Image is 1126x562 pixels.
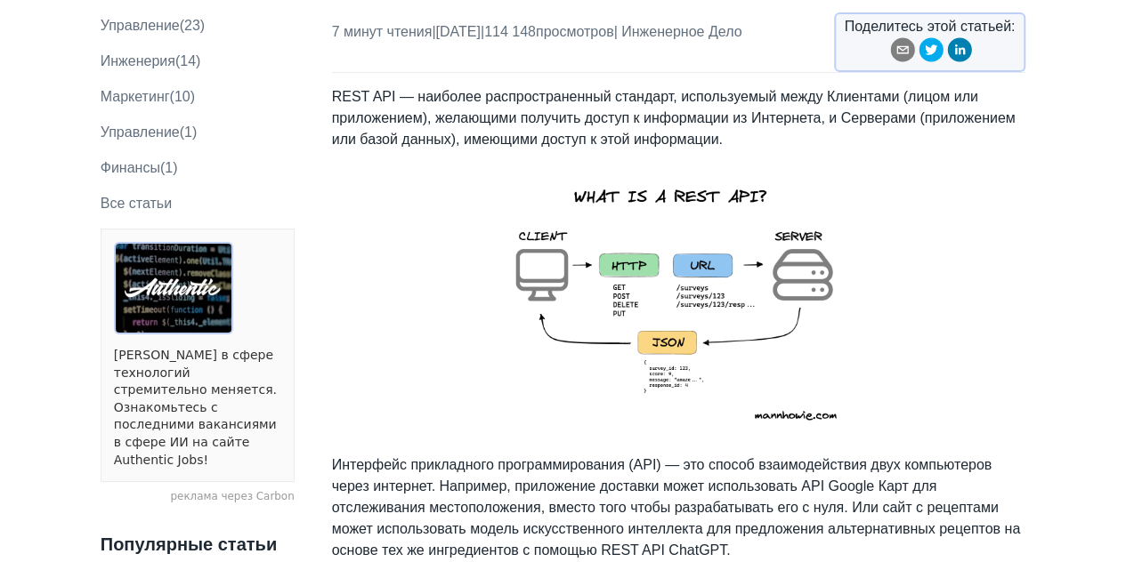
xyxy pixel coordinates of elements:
[101,489,295,505] a: реклама через Carbon
[332,89,1016,147] font: REST API — наиболее распространенный стандарт, используемый между Клиентами (лицом или приложение...
[536,24,614,39] font: просмотров
[101,534,277,554] font: Популярные статьи
[484,24,536,39] font: 114 148
[175,53,200,68] font: (14)
[919,37,944,68] button: твиттер
[101,53,175,68] font: инженерия
[483,165,873,440] img: rest-api
[160,160,178,175] font: (1)
[101,89,195,104] a: маркетинг(10)
[114,242,233,334] img: реклама через Carbon
[101,196,172,211] a: Все статьи
[332,457,1020,558] font: Интерфейс прикладного программирования (API) — это способ взаимодействия двух компьютеров через и...
[180,18,205,33] font: (23)
[101,124,198,140] a: Управление(1)
[114,347,281,469] a: [PERSON_NAME] в сфере технологий стремительно меняется. Ознакомьтесь с последними вакансиями в сф...
[435,24,480,39] font: [DATE]
[432,24,435,39] font: |
[101,160,160,175] font: Финансы
[481,24,484,39] font: |
[170,490,294,502] font: реклама через Carbon
[845,19,1016,34] font: Поделитесь этой статьей:
[332,24,433,39] font: 7 минут чтения
[613,24,741,39] a: | Инженерное дело
[101,53,201,68] a: инженерия(14)
[101,18,180,33] font: управление
[101,89,170,104] font: маркетинг
[180,124,198,140] font: (1)
[101,124,180,140] font: Управление
[101,160,178,175] a: Финансы(1)
[947,37,972,68] button: LinkedIn
[170,89,195,104] font: (10)
[890,37,915,68] button: электронная почта
[114,348,277,467] font: [PERSON_NAME] в сфере технологий стремительно меняется. Ознакомьтесь с последними вакансиями в сф...
[101,18,205,33] a: управление(23)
